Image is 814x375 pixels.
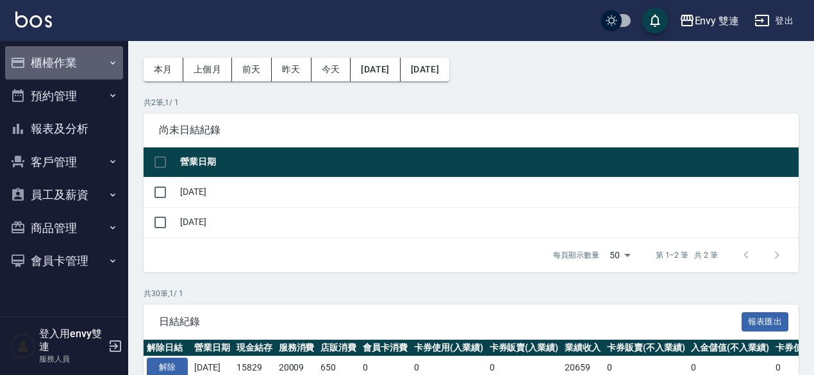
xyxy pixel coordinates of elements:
button: 預約管理 [5,79,123,113]
button: save [642,8,668,33]
th: 會員卡消費 [360,340,411,356]
p: 第 1–2 筆 共 2 筆 [656,249,718,261]
button: 報表匯出 [742,312,789,332]
a: 報表匯出 [742,315,789,327]
th: 營業日期 [177,147,799,178]
button: [DATE] [351,58,400,81]
button: 前天 [232,58,272,81]
th: 業績收入 [561,340,604,356]
button: 客戶管理 [5,146,123,179]
th: 卡券販賣(入業績) [486,340,562,356]
button: 今天 [311,58,351,81]
th: 店販消費 [317,340,360,356]
th: 現金結存 [233,340,276,356]
th: 入金儲值(不入業績) [688,340,772,356]
button: 商品管理 [5,212,123,245]
button: 櫃檯作業 [5,46,123,79]
img: Logo [15,12,52,28]
td: [DATE] [177,177,799,207]
span: 尚未日結紀錄 [159,124,783,137]
p: 共 30 筆, 1 / 1 [144,288,799,299]
button: Envy 雙連 [674,8,745,34]
th: 卡券販賣(不入業績) [604,340,688,356]
p: 共 2 筆, 1 / 1 [144,97,799,108]
th: 解除日結 [144,340,191,356]
img: Person [10,333,36,359]
div: Envy 雙連 [695,13,740,29]
th: 卡券使用(入業績) [411,340,486,356]
button: 報表及分析 [5,112,123,146]
p: 服務人員 [39,353,104,365]
p: 每頁顯示數量 [553,249,599,261]
button: [DATE] [401,58,449,81]
div: 50 [604,238,635,272]
button: 本月 [144,58,183,81]
button: 昨天 [272,58,311,81]
h5: 登入用envy雙連 [39,328,104,353]
th: 營業日期 [191,340,233,356]
span: 日結紀錄 [159,315,742,328]
button: 會員卡管理 [5,244,123,278]
button: 上個月 [183,58,232,81]
button: 登出 [749,9,799,33]
button: 員工及薪資 [5,178,123,212]
td: [DATE] [177,207,799,237]
th: 服務消費 [276,340,318,356]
